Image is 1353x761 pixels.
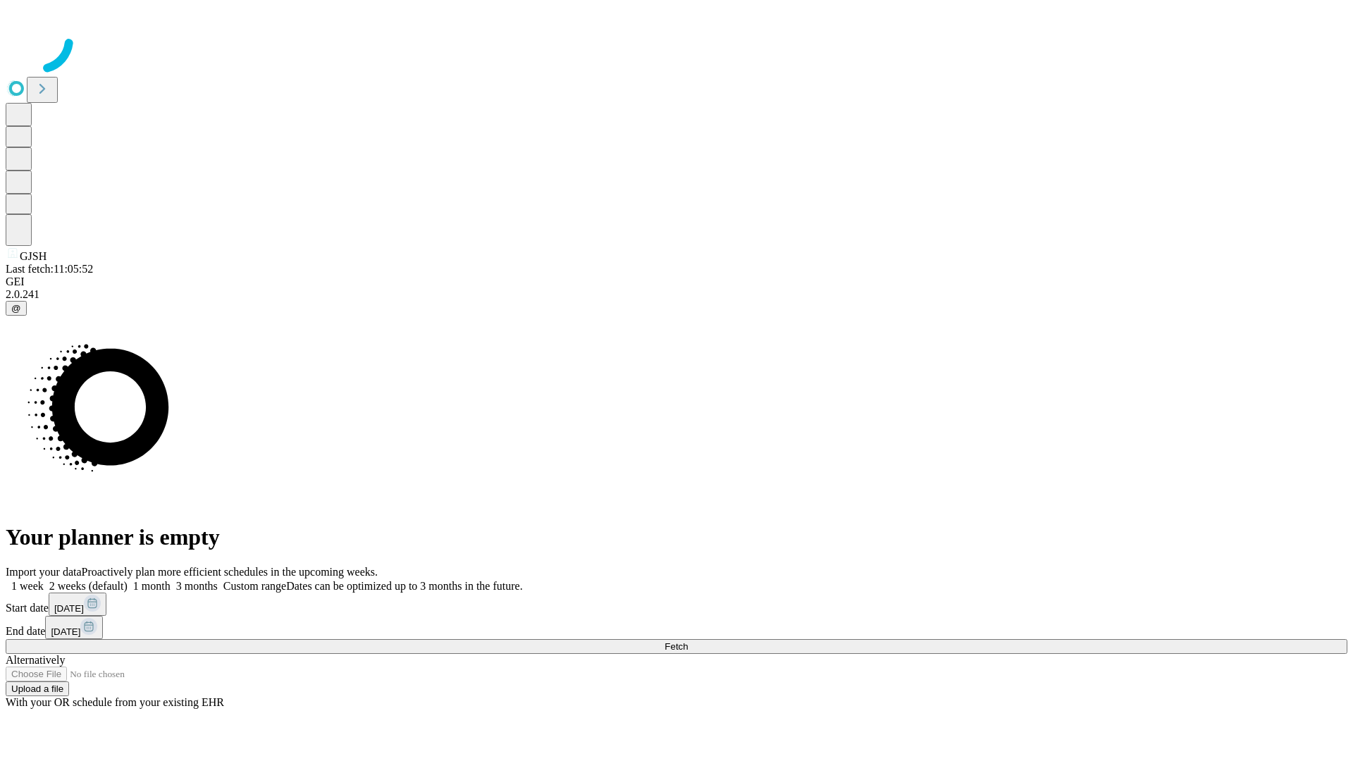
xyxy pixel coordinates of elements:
[49,580,128,592] span: 2 weeks (default)
[6,681,69,696] button: Upload a file
[6,696,224,708] span: With your OR schedule from your existing EHR
[176,580,218,592] span: 3 months
[82,566,378,578] span: Proactively plan more efficient schedules in the upcoming weeks.
[6,566,82,578] span: Import your data
[133,580,171,592] span: 1 month
[6,593,1347,616] div: Start date
[54,603,84,614] span: [DATE]
[20,250,47,262] span: GJSH
[51,626,80,637] span: [DATE]
[665,641,688,652] span: Fetch
[223,580,286,592] span: Custom range
[11,580,44,592] span: 1 week
[6,616,1347,639] div: End date
[6,263,93,275] span: Last fetch: 11:05:52
[6,276,1347,288] div: GEI
[11,303,21,314] span: @
[45,616,103,639] button: [DATE]
[6,639,1347,654] button: Fetch
[6,654,65,666] span: Alternatively
[286,580,522,592] span: Dates can be optimized up to 3 months in the future.
[6,524,1347,550] h1: Your planner is empty
[49,593,106,616] button: [DATE]
[6,288,1347,301] div: 2.0.241
[6,301,27,316] button: @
